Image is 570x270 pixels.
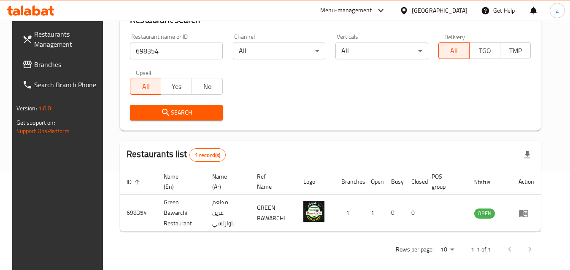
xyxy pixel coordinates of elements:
[437,243,457,256] div: Rows per page:
[444,34,465,40] label: Delivery
[442,45,466,57] span: All
[212,171,240,192] span: Name (Ar)
[335,43,428,59] div: All
[34,59,101,70] span: Branches
[384,169,405,195] th: Busy
[335,169,364,195] th: Branches
[412,6,467,15] div: [GEOGRAPHIC_DATA]
[16,54,108,75] a: Branches
[556,6,559,15] span: a
[189,148,226,162] div: Total records count
[127,177,143,187] span: ID
[517,145,538,165] div: Export file
[120,169,541,232] table: enhanced table
[157,195,205,232] td: Green Bawarchi Restaurant
[130,78,161,95] button: All
[473,45,497,57] span: TGO
[504,45,528,57] span: TMP
[161,78,192,95] button: Yes
[137,107,216,118] span: Search
[438,42,470,59] button: All
[16,103,37,114] span: Version:
[120,195,157,232] td: 698354
[130,43,223,59] input: Search for restaurant name or ID..
[469,42,500,59] button: TGO
[519,208,534,218] div: Menu
[16,24,108,54] a: Restaurants Management
[500,42,531,59] button: TMP
[512,169,541,195] th: Action
[34,80,101,90] span: Search Branch Phone
[405,169,425,195] th: Closed
[134,80,158,93] span: All
[16,75,108,95] a: Search Branch Phone
[130,105,223,120] button: Search
[396,244,434,255] p: Rows per page:
[16,126,70,136] a: Support.OpsPlatform
[474,209,495,218] span: OPEN
[195,80,219,93] span: No
[364,169,384,195] th: Open
[474,209,495,219] div: OPEN
[38,103,51,114] span: 1.0.0
[432,171,457,192] span: POS group
[384,195,405,232] td: 0
[335,195,364,232] td: 1
[192,78,223,95] button: No
[165,80,189,93] span: Yes
[130,13,531,26] h2: Restaurant search
[320,5,372,16] div: Menu-management
[364,195,384,232] td: 1
[474,177,502,187] span: Status
[136,70,151,75] label: Upsell
[471,244,491,255] p: 1-1 of 1
[297,169,335,195] th: Logo
[127,148,226,162] h2: Restaurants list
[233,43,326,59] div: All
[164,171,195,192] span: Name (En)
[250,195,297,232] td: GREEN BAWARCHI
[257,171,286,192] span: Ref. Name
[16,117,55,128] span: Get support on:
[190,151,226,159] span: 1 record(s)
[405,195,425,232] td: 0
[34,29,101,49] span: Restaurants Management
[205,195,250,232] td: مطعم غرين باوارتشي
[303,201,324,222] img: Green Bawarchi Restaurant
